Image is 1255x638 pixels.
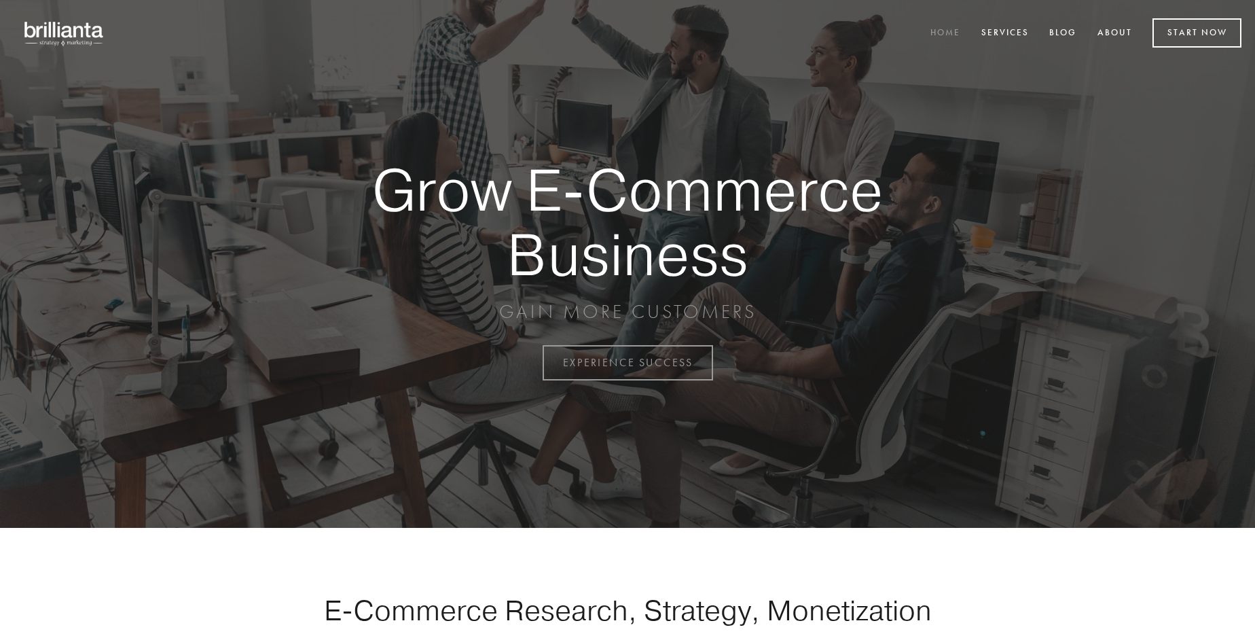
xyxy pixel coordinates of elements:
img: brillianta - research, strategy, marketing [14,14,115,53]
a: Blog [1040,22,1085,45]
a: EXPERIENCE SUCCESS [543,345,713,380]
a: Start Now [1152,18,1241,48]
a: Services [972,22,1038,45]
a: Home [922,22,969,45]
p: GAIN MORE CUSTOMERS [325,300,930,324]
strong: Grow E-Commerce Business [325,158,930,286]
a: About [1089,22,1141,45]
h1: E-Commerce Research, Strategy, Monetization [281,593,974,627]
